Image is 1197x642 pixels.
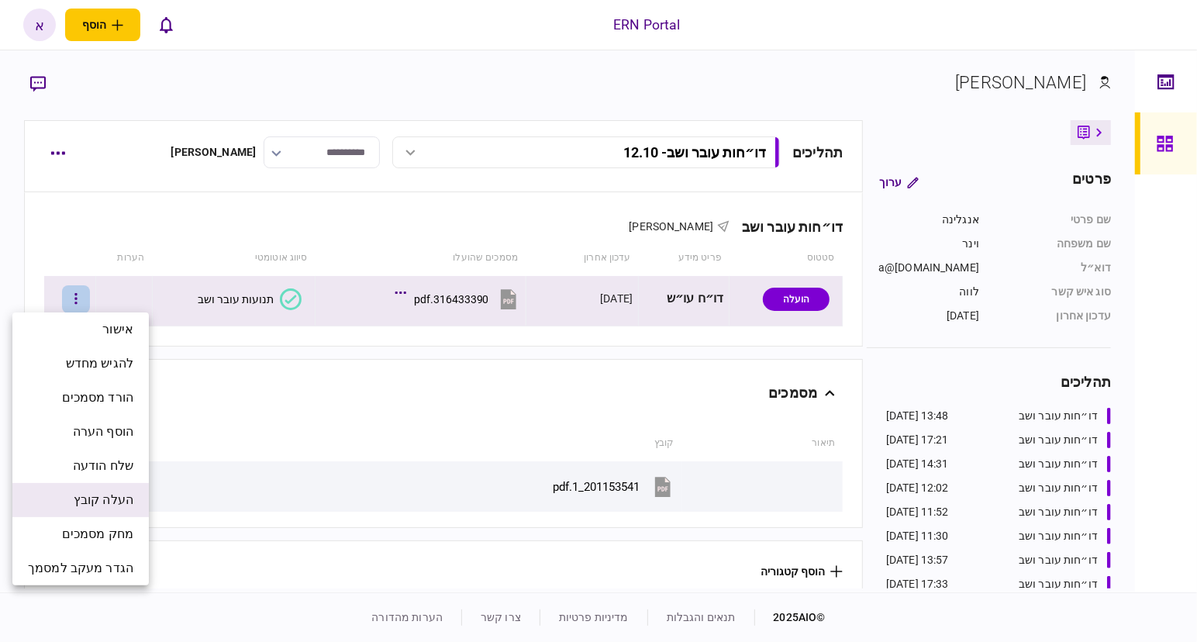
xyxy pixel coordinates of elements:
[62,388,133,407] span: הורד מסמכים
[62,525,133,544] span: מחק מסמכים
[28,559,133,578] span: הגדר מעקב למסמך
[73,457,133,475] span: שלח הודעה
[74,491,133,509] span: העלה קובץ
[73,423,133,441] span: הוסף הערה
[66,354,133,373] span: להגיש מחדש
[102,320,133,339] span: אישור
